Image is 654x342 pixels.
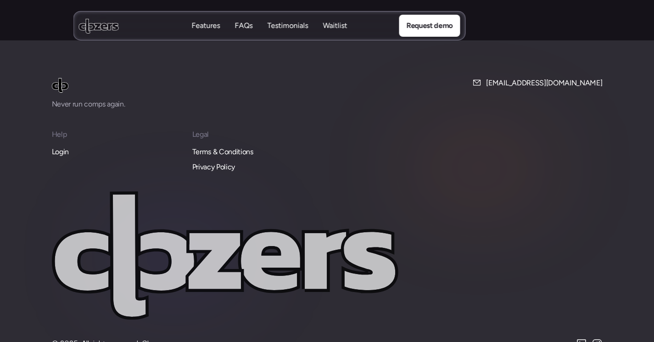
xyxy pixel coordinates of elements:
a: Terms & Conditions [192,146,253,158]
a: TestimonialsTestimonials [267,21,308,31]
a: Request demo [399,15,460,37]
p: Request demo [406,20,453,32]
a: Login [52,146,69,158]
p: Waitlist [323,21,347,31]
p: Legal [192,129,322,140]
p: Testimonials [267,21,308,31]
p: Features [191,31,220,41]
a: FAQsFAQs [235,21,252,31]
a: FeaturesFeatures [191,21,220,31]
p: Features [191,21,220,31]
p: FAQs [235,31,252,41]
p: FAQs [235,21,252,31]
p: Help [52,129,181,140]
a: WaitlistWaitlist [323,21,347,31]
a: Privacy Policy [192,161,235,173]
p: Testimonials [267,31,308,41]
p: Waitlist [323,31,347,41]
p: [EMAIL_ADDRESS][DOMAIN_NAME] [486,77,602,89]
p: Never run comps again. [52,98,180,110]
